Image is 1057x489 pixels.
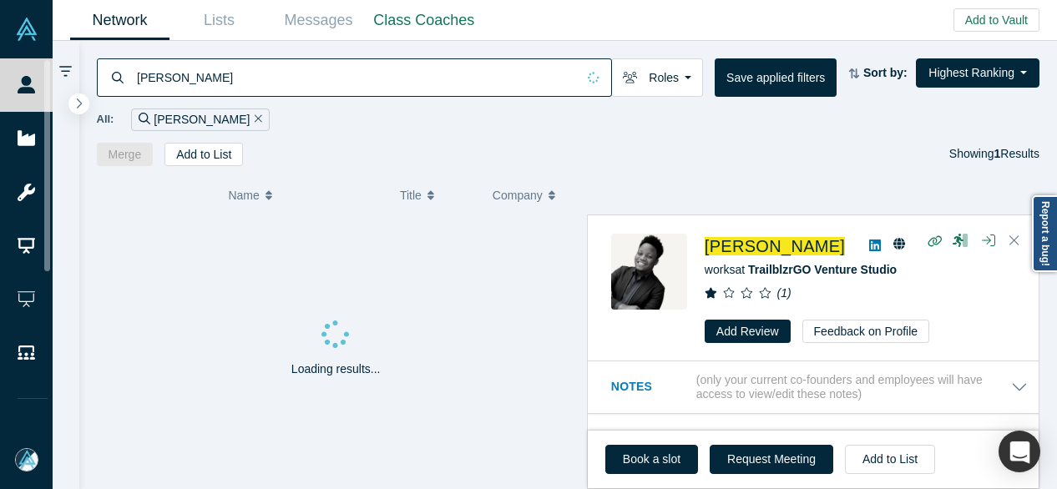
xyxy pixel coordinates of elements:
[994,147,1039,160] span: Results
[705,320,791,343] button: Add Review
[705,263,897,276] span: works at
[250,110,262,129] button: Remove Filter
[97,143,154,166] button: Merge
[368,1,480,40] a: Class Coaches
[70,1,169,40] a: Network
[164,143,243,166] button: Add to List
[400,178,422,213] span: Title
[916,58,1039,88] button: Highest Ranking
[97,111,114,128] span: All:
[493,178,568,213] button: Company
[169,1,269,40] a: Lists
[493,178,543,213] span: Company
[953,8,1039,32] button: Add to Vault
[228,178,259,213] span: Name
[131,108,270,131] div: [PERSON_NAME]
[611,373,1028,401] button: Notes (only your current co-founders and employees will have access to view/edit these notes)
[1002,228,1027,255] button: Close
[845,445,935,474] button: Add to List
[611,58,703,97] button: Roles
[710,445,833,474] button: Request Meeting
[605,445,698,474] a: Book a slot
[863,66,908,79] strong: Sort by:
[748,263,897,276] a: TrailblzrGO Venture Studio
[15,18,38,41] img: Alchemist Vault Logo
[802,320,930,343] button: Feedback on Profile
[291,360,381,378] p: Loading results...
[135,58,576,97] input: Search by name, title, company, summary, expertise, investment criteria or topics of focus
[994,147,1001,160] strong: 1
[228,178,382,213] button: Name
[696,373,1011,401] p: (only your current co-founders and employees will have access to view/edit these notes)
[777,286,791,300] i: ( 1 )
[269,1,368,40] a: Messages
[715,58,837,97] button: Save applied filters
[611,378,693,396] h3: Notes
[611,234,687,310] img: Rodgers Nyanzi's Profile Image
[1032,195,1057,272] a: Report a bug!
[705,237,845,255] a: [PERSON_NAME]
[400,178,475,213] button: Title
[15,448,38,471] img: Mia Scott's Account
[949,143,1039,166] div: Showing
